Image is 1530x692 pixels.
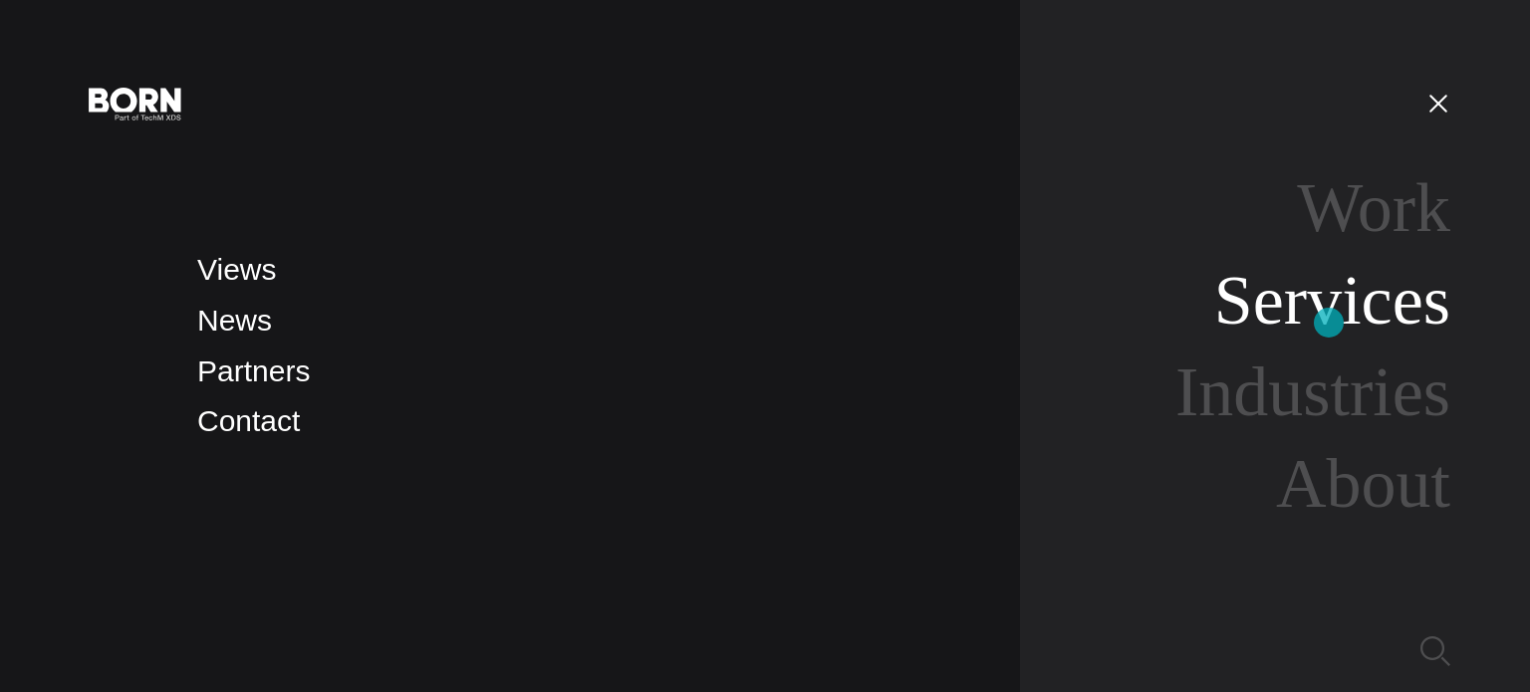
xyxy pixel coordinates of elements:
a: About [1276,445,1450,522]
img: Search [1420,636,1450,666]
a: Services [1214,262,1450,339]
button: Open [1414,82,1462,123]
a: Views [197,253,276,286]
a: Partners [197,354,310,387]
a: Industries [1175,353,1450,430]
a: Contact [197,404,300,437]
a: News [197,304,272,337]
a: Work [1297,169,1450,246]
